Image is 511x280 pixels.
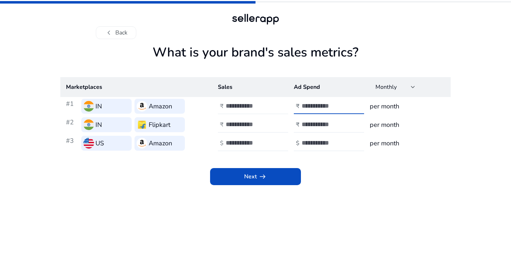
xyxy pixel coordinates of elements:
[83,138,94,149] img: us.svg
[375,83,397,91] span: Monthly
[220,103,224,110] h4: ₹
[66,99,78,114] h3: #1
[95,120,102,130] h3: IN
[370,138,445,148] h3: per month
[149,120,170,130] h3: Flipkart
[149,138,172,148] h3: Amazon
[60,45,451,77] h1: What is your brand's sales metrics?
[212,77,288,97] th: Sales
[66,136,78,151] h3: #3
[149,101,172,111] h3: Amazon
[370,101,445,111] h3: per month
[244,172,267,181] span: Next
[60,77,212,97] th: Marketplaces
[296,122,300,128] h4: ₹
[95,101,102,111] h3: IN
[83,101,94,112] img: in.svg
[105,28,113,37] span: chevron_left
[220,122,224,128] h4: ₹
[66,117,78,132] h3: #2
[96,26,136,39] button: chevron_leftBack
[210,168,301,185] button: Nextarrow_right_alt
[95,138,104,148] h3: US
[220,140,224,147] h4: $
[258,172,267,181] span: arrow_right_alt
[370,120,445,130] h3: per month
[296,103,300,110] h4: ₹
[296,140,300,147] h4: $
[288,77,364,97] th: Ad Spend
[83,119,94,130] img: in.svg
